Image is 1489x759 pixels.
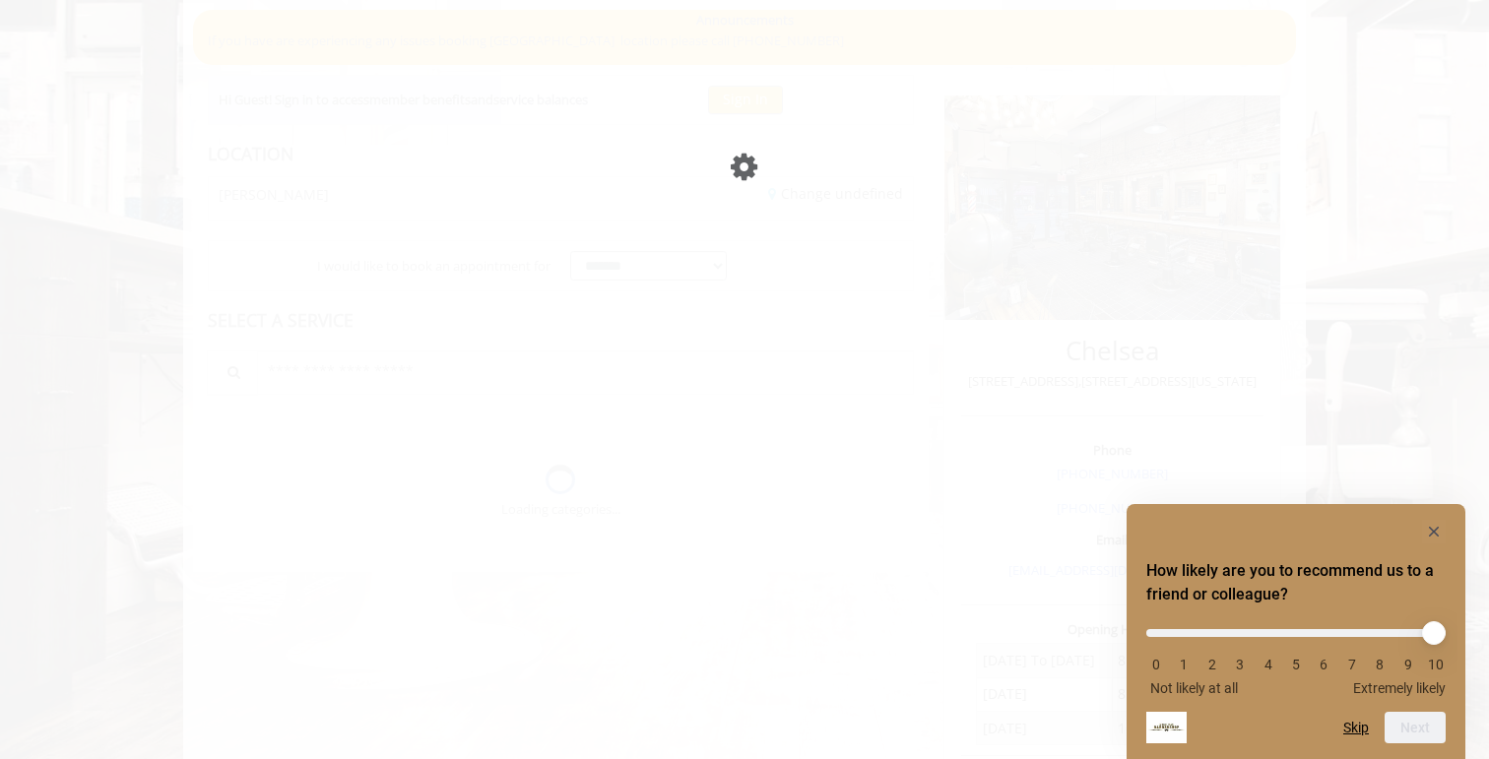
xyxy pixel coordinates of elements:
[1259,657,1278,672] li: 4
[1146,559,1446,606] h2: How likely are you to recommend us to a friend or colleague? Select an option from 0 to 10, with ...
[1314,657,1333,672] li: 6
[1385,712,1446,743] button: Next question
[1370,657,1390,672] li: 8
[1174,657,1194,672] li: 1
[1353,680,1446,696] span: Extremely likely
[1422,520,1446,543] button: Hide survey
[1146,614,1446,696] div: How likely are you to recommend us to a friend or colleague? Select an option from 0 to 10, with ...
[1146,520,1446,743] div: How likely are you to recommend us to a friend or colleague? Select an option from 0 to 10, with ...
[1202,657,1222,672] li: 2
[1343,720,1369,735] button: Skip
[1398,657,1418,672] li: 9
[1342,657,1362,672] li: 7
[1146,657,1166,672] li: 0
[1426,657,1446,672] li: 10
[1230,657,1250,672] li: 3
[1150,680,1238,696] span: Not likely at all
[1286,657,1306,672] li: 5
